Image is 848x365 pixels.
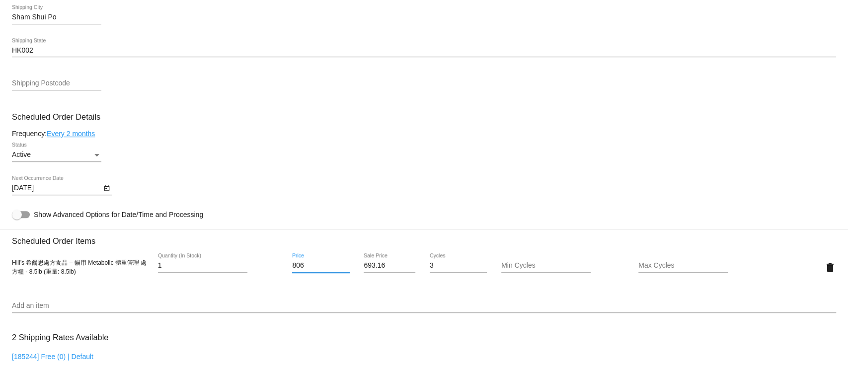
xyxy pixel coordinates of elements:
h3: 2 Shipping Rates Available [12,327,108,348]
span: Show Advanced Options for Date/Time and Processing [34,210,203,219]
input: Cycles [430,262,487,270]
input: Max Cycles [638,262,728,270]
input: Shipping City [12,13,101,21]
h3: Scheduled Order Details [12,112,836,122]
input: Sale Price [364,262,415,270]
input: Shipping Postcode [12,79,101,87]
h3: Scheduled Order Items [12,229,836,246]
a: [185244] Free (0) | Default [12,353,93,361]
a: Every 2 months [47,130,95,138]
input: Quantity (In Stock) [158,262,247,270]
input: Min Cycles [501,262,591,270]
input: Shipping State [12,47,836,55]
span: Hill’s 希爾思處方食品 – 貓用 Metabolic 體重管理 處方糧 - 8.5lb (重量: 8.5lb) [12,259,147,275]
input: Price [292,262,349,270]
mat-icon: delete [824,262,836,274]
button: Open calendar [101,182,112,193]
input: Next Occurrence Date [12,184,101,192]
mat-select: Status [12,151,101,159]
input: Add an item [12,302,836,310]
div: Frequency: [12,130,836,138]
span: Active [12,150,31,158]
